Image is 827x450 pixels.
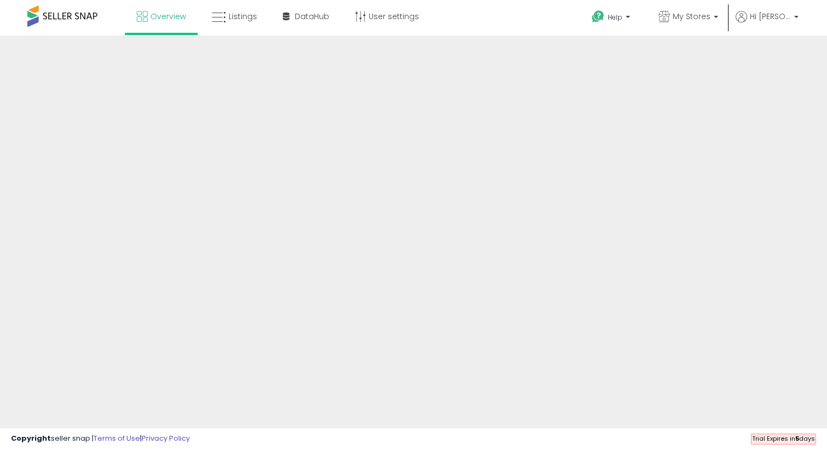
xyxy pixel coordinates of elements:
a: Terms of Use [94,433,140,443]
a: Privacy Policy [142,433,190,443]
b: 5 [795,434,799,443]
i: Get Help [591,10,605,24]
span: Overview [150,11,186,22]
span: Trial Expires in days [752,434,815,443]
strong: Copyright [11,433,51,443]
div: seller snap | | [11,434,190,444]
span: DataHub [295,11,329,22]
span: Listings [229,11,257,22]
span: Hi [PERSON_NAME] [750,11,791,22]
a: Hi [PERSON_NAME] [736,11,799,36]
a: Help [583,2,641,36]
span: My Stores [673,11,710,22]
span: Help [608,13,622,22]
